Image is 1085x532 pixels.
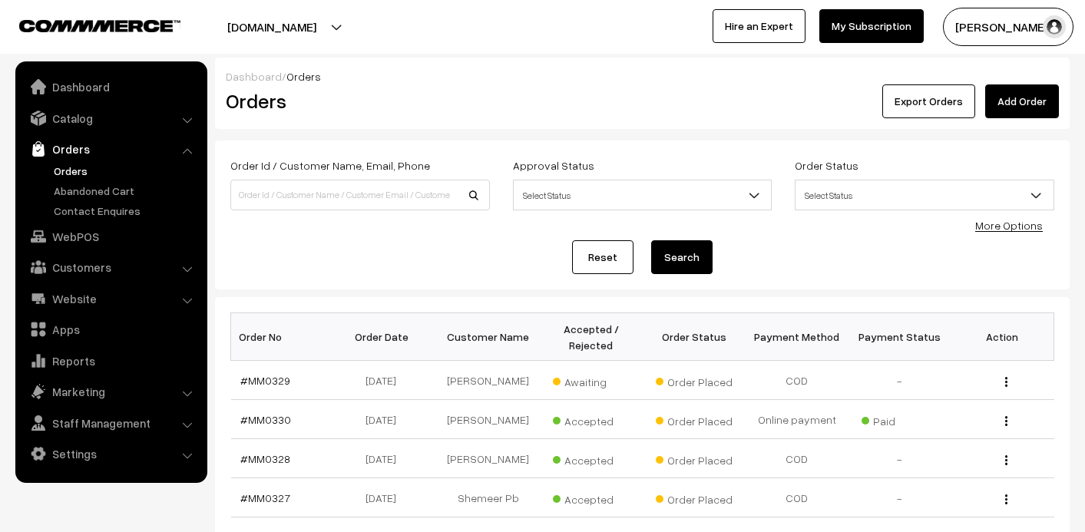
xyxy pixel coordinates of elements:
td: [DATE] [334,439,437,478]
td: - [848,361,951,400]
a: Website [19,285,202,312]
th: Payment Status [848,313,951,361]
a: Orders [19,135,202,163]
span: Accepted [553,448,630,468]
th: Order Status [643,313,746,361]
a: Staff Management [19,409,202,437]
td: COD [746,361,848,400]
span: Order Placed [656,487,733,507]
a: My Subscription [819,9,924,43]
span: Select Status [796,182,1054,209]
a: Reset [572,240,633,274]
img: Menu [1005,416,1007,426]
span: Select Status [795,180,1054,210]
button: Search [651,240,713,274]
a: Hire an Expert [713,9,805,43]
a: Reports [19,347,202,375]
label: Order Id / Customer Name, Email, Phone [230,157,430,173]
a: Settings [19,440,202,468]
th: Order No [231,313,334,361]
img: Menu [1005,377,1007,387]
a: Apps [19,316,202,343]
span: Order Placed [656,409,733,429]
button: [PERSON_NAME]… [943,8,1073,46]
img: user [1043,15,1066,38]
img: COMMMERCE [19,20,180,31]
td: COD [746,478,848,517]
td: [DATE] [334,400,437,439]
th: Customer Name [437,313,540,361]
span: Accepted [553,409,630,429]
button: Export Orders [882,84,975,118]
a: #MM0327 [240,491,290,504]
span: Accepted [553,487,630,507]
span: Paid [862,409,938,429]
td: [PERSON_NAME] [437,361,540,400]
a: COMMMERCE [19,15,154,34]
td: COD [746,439,848,478]
td: [DATE] [334,361,437,400]
h2: Orders [226,89,488,113]
span: Select Status [514,182,772,209]
span: Select Status [513,180,772,210]
img: Menu [1005,455,1007,465]
a: WebPOS [19,223,202,250]
a: Customers [19,253,202,281]
input: Order Id / Customer Name / Customer Email / Customer Phone [230,180,490,210]
div: / [226,68,1059,84]
span: Orders [286,70,321,83]
img: Menu [1005,494,1007,504]
a: #MM0328 [240,452,290,465]
a: Marketing [19,378,202,405]
th: Accepted / Rejected [540,313,643,361]
td: Shemeer Pb [437,478,540,517]
a: Add Order [985,84,1059,118]
a: Orders [50,163,202,179]
a: #MM0329 [240,374,290,387]
th: Action [951,313,1054,361]
td: [PERSON_NAME] [437,439,540,478]
a: Abandoned Cart [50,183,202,199]
th: Payment Method [746,313,848,361]
a: Dashboard [19,73,202,101]
td: Online payment [746,400,848,439]
a: More Options [975,219,1043,232]
td: - [848,478,951,517]
span: Order Placed [656,448,733,468]
button: [DOMAIN_NAME] [174,8,370,46]
td: [PERSON_NAME] [437,400,540,439]
a: Catalog [19,104,202,132]
td: [DATE] [334,478,437,517]
label: Order Status [795,157,858,173]
th: Order Date [334,313,437,361]
span: Awaiting [553,370,630,390]
a: Contact Enquires [50,203,202,219]
a: #MM0330 [240,413,291,426]
a: Dashboard [226,70,282,83]
label: Approval Status [513,157,594,173]
td: - [848,439,951,478]
span: Order Placed [656,370,733,390]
